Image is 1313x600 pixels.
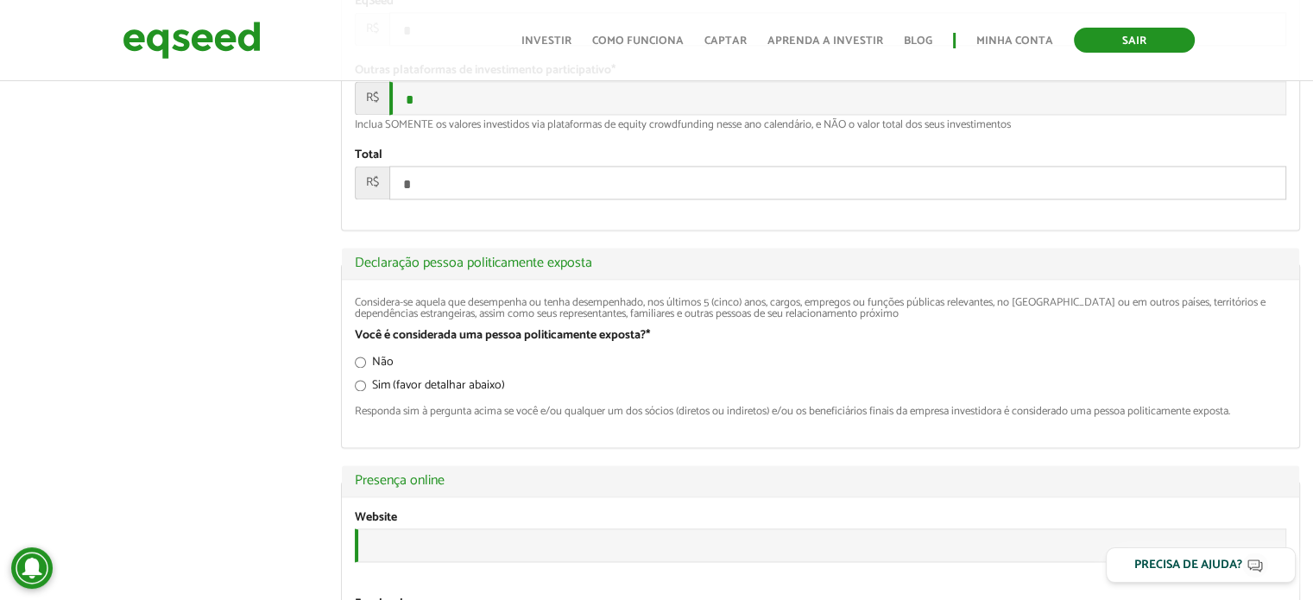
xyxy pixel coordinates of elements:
label: Sim (favor detalhar abaixo) [355,380,505,397]
a: Sair [1074,28,1195,53]
a: Declaração pessoa politicamente exposta [355,256,1286,270]
span: R$ [355,166,389,199]
input: Não [355,357,366,368]
a: Captar [704,35,747,47]
a: Investir [521,35,571,47]
img: EqSeed [123,17,261,63]
span: Este campo é obrigatório. [646,325,650,345]
label: Website [355,512,397,524]
a: Blog [904,35,932,47]
label: Não [355,357,394,374]
div: Inclua SOMENTE os valores investidos via plataformas de equity crowdfunding nesse ano calendário,... [355,119,1286,130]
a: Presença online [355,474,1286,488]
a: Como funciona [592,35,684,47]
div: Considera-se aquela que desempenha ou tenha desempenhado, nos últimos 5 (cinco) anos, cargos, emp... [355,297,1286,319]
label: Você é considerada uma pessoa politicamente exposta? [355,330,650,342]
span: R$ [355,81,389,115]
label: Total [355,149,382,161]
div: Responda sim à pergunta acima se você e/ou qualquer um dos sócios (diretos ou indiretos) e/ou os ... [355,406,1286,417]
input: Sim (favor detalhar abaixo) [355,380,366,391]
a: Minha conta [976,35,1053,47]
a: Aprenda a investir [767,35,883,47]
